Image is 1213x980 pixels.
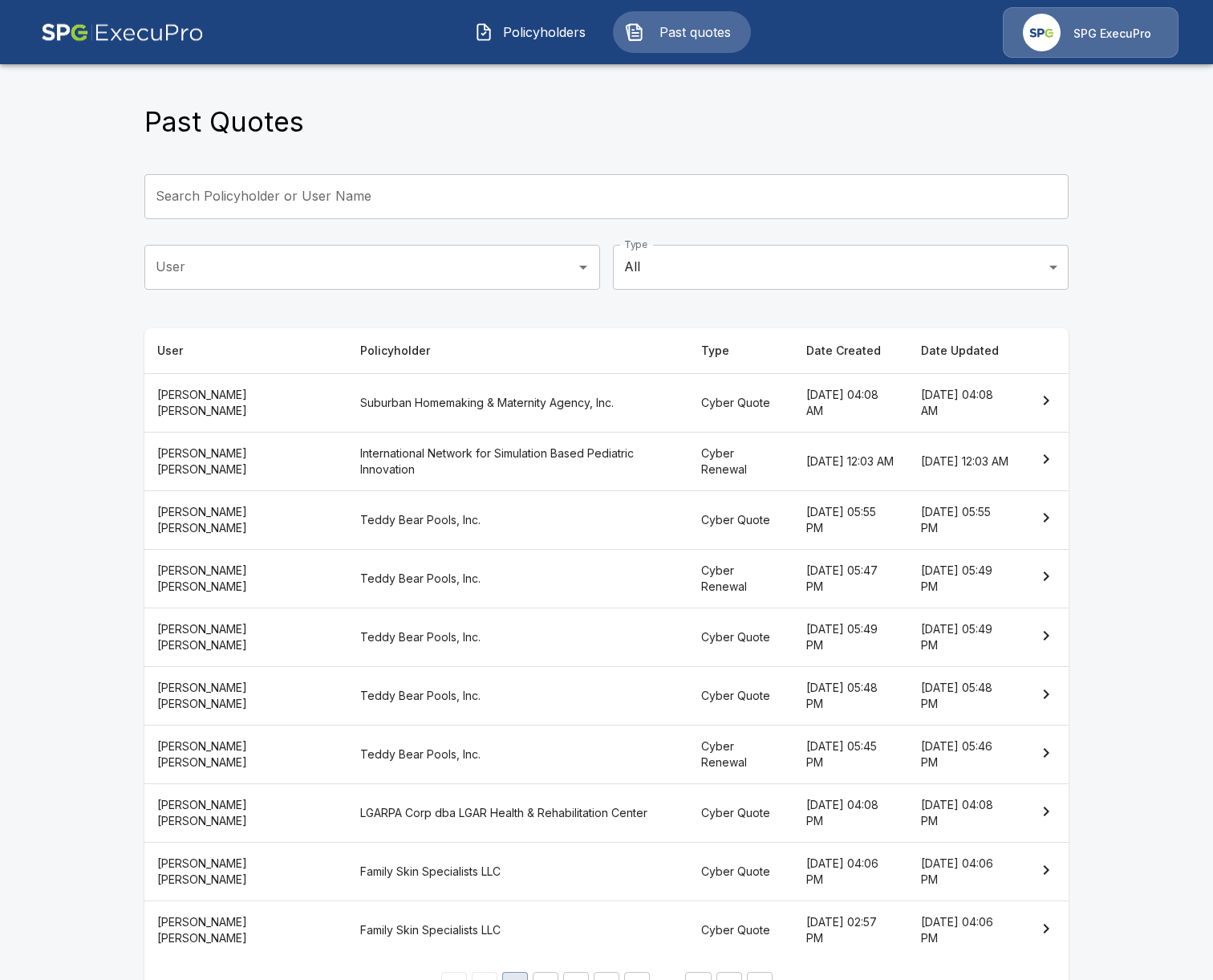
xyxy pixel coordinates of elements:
[908,432,1024,490] th: [DATE] 12:03 AM
[1073,26,1151,42] p: SPG ExecuPro
[793,549,908,608] th: [DATE] 05:47 PM
[347,328,688,374] th: Policyholder
[144,726,347,784] th: [PERSON_NAME] [PERSON_NAME]
[688,490,793,549] th: Cyber Quote
[793,373,908,432] th: [DATE] 04:08 AM
[613,11,751,53] button: Past quotes IconPast quotes
[793,726,908,784] th: [DATE] 05:45 PM
[688,328,793,374] th: Type
[793,432,908,490] th: [DATE] 12:03 AM
[500,22,588,42] span: Policyholders
[793,490,908,549] th: [DATE] 05:55 PM
[688,608,793,667] th: Cyber Quote
[908,726,1024,784] th: [DATE] 05:46 PM
[347,667,688,726] th: Teddy Bear Pools, Inc.
[347,901,688,960] th: Family Skin Specialists LLC
[688,843,793,901] th: Cyber Quote
[688,373,793,432] th: Cyber Quote
[347,373,688,432] th: Suburban Homemaking & Maternity Agency, Inc.
[908,490,1024,549] th: [DATE] 05:55 PM
[793,667,908,726] th: [DATE] 05:48 PM
[908,373,1024,432] th: [DATE] 04:08 AM
[908,843,1024,901] th: [DATE] 04:06 PM
[793,608,908,667] th: [DATE] 05:49 PM
[144,843,347,901] th: [PERSON_NAME] [PERSON_NAME]
[1023,14,1061,51] img: Agency Icon
[908,901,1024,960] th: [DATE] 04:06 PM
[347,784,688,843] th: LGARPA Corp dba LGAR Health & Rehabilitation Center
[144,608,347,667] th: [PERSON_NAME] [PERSON_NAME]
[144,549,347,608] th: [PERSON_NAME] [PERSON_NAME]
[625,22,644,42] img: Past quotes Icon
[347,608,688,667] th: Teddy Bear Pools, Inc.
[144,328,1069,959] table: simple table
[624,238,647,251] label: Type
[144,667,347,726] th: [PERSON_NAME] [PERSON_NAME]
[347,549,688,608] th: Teddy Bear Pools, Inc.
[144,784,347,843] th: [PERSON_NAME] [PERSON_NAME]
[347,432,688,490] th: International Network for Simulation Based Pediatric Innovation
[793,784,908,843] th: [DATE] 04:08 PM
[908,328,1024,374] th: Date Updated
[688,726,793,784] th: Cyber Renewal
[793,843,908,901] th: [DATE] 04:06 PM
[688,667,793,726] th: Cyber Quote
[144,432,347,490] th: [PERSON_NAME] [PERSON_NAME]
[793,901,908,960] th: [DATE] 02:57 PM
[144,328,347,374] th: User
[688,432,793,490] th: Cyber Renewal
[144,490,347,549] th: [PERSON_NAME] [PERSON_NAME]
[908,667,1024,726] th: [DATE] 05:48 PM
[144,373,347,432] th: [PERSON_NAME] [PERSON_NAME]
[462,11,600,53] button: Policyholders IconPolicyholders
[688,549,793,608] th: Cyber Renewal
[572,256,594,279] button: Open
[908,608,1024,667] th: [DATE] 05:49 PM
[347,490,688,549] th: Teddy Bear Pools, Inc.
[474,22,493,42] img: Policyholders Icon
[347,726,688,784] th: Teddy Bear Pools, Inc.
[688,901,793,960] th: Cyber Quote
[908,549,1024,608] th: [DATE] 05:49 PM
[144,901,347,960] th: [PERSON_NAME] [PERSON_NAME]
[793,328,908,374] th: Date Created
[144,105,304,139] h4: Past Quotes
[688,784,793,843] th: Cyber Quote
[651,22,739,42] span: Past quotes
[41,7,204,58] img: AA Logo
[1003,7,1179,58] a: Agency IconSPG ExecuPro
[347,843,688,901] th: Family Skin Specialists LLC
[613,245,1069,290] div: All
[908,784,1024,843] th: [DATE] 04:08 PM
